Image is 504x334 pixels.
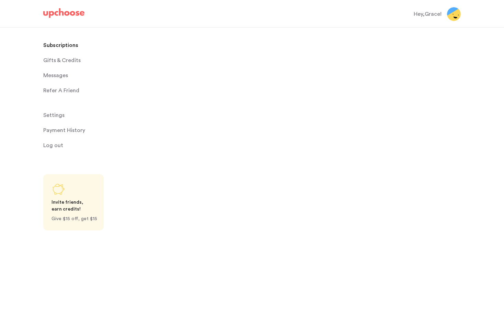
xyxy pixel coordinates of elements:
[43,69,142,82] a: Messages
[414,10,442,18] div: Hey, Grace !
[43,84,142,97] a: Refer A Friend
[43,53,142,67] a: Gifts & Credits
[43,69,68,82] span: Messages
[43,174,104,230] a: Share UpChoose
[43,8,84,18] img: UpChoose
[43,38,142,52] a: Subscriptions
[43,139,63,152] span: Log out
[43,84,79,97] p: Refer A Friend
[43,123,85,137] p: Payment History
[43,123,142,137] a: Payment History
[43,108,65,122] span: Settings
[43,38,78,52] p: Subscriptions
[43,139,142,152] a: Log out
[43,8,84,21] a: UpChoose
[43,53,81,67] span: Gifts & Credits
[43,108,142,122] a: Settings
